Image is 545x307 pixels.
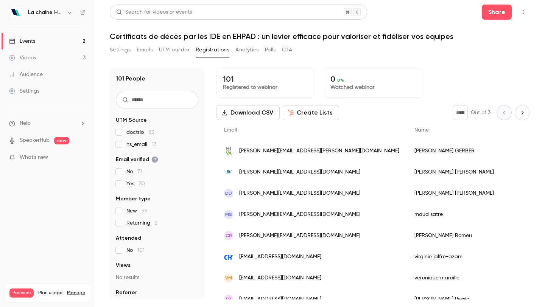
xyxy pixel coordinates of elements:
[265,44,276,56] button: Polls
[9,288,34,298] span: Premium
[137,169,142,174] span: 71
[239,168,360,176] span: [PERSON_NAME][EMAIL_ADDRESS][DOMAIN_NAME]
[471,109,490,116] p: Out of 3
[223,84,308,91] p: Registered to webinar
[515,105,530,120] button: Next page
[239,232,360,240] span: [PERSON_NAME][EMAIL_ADDRESS][DOMAIN_NAME]
[110,32,530,41] h1: Certificats de décès par les IDE en EHPAD : un levier efficace pour valoriser et fidéliser vos éq...
[116,74,145,83] h1: 101 People
[9,6,22,19] img: La chaîne Hublo
[116,116,147,124] span: UTM Source
[239,295,321,303] span: [EMAIL_ADDRESS][DOMAIN_NAME]
[126,141,156,148] span: hs_email
[9,54,36,62] div: Videos
[76,154,86,161] iframe: Noticeable Trigger
[116,195,151,203] span: Member type
[20,119,31,127] span: Help
[126,207,148,215] span: New
[283,105,339,120] button: Create Lists
[9,37,35,45] div: Events
[116,289,137,296] span: Referrer
[482,5,512,20] button: Share
[126,219,157,227] span: Returning
[20,153,48,161] span: What's new
[196,44,229,56] button: Registrations
[159,44,190,56] button: UTM builder
[216,105,280,120] button: Download CSV
[9,119,86,127] li: help-dropdown-opener
[9,87,39,95] div: Settings
[226,296,231,302] span: EP
[126,180,145,188] span: Yes
[239,147,399,155] span: [PERSON_NAME][EMAIL_ADDRESS][PERSON_NAME][DOMAIN_NAME]
[116,234,141,242] span: Attended
[137,44,153,56] button: Emails
[407,161,542,183] div: [PERSON_NAME] [PERSON_NAME]
[126,168,142,175] span: No
[54,137,69,144] span: new
[139,181,145,186] span: 30
[110,44,131,56] button: Settings
[407,140,542,161] div: [PERSON_NAME] GERBER
[116,156,158,163] span: Email verified
[137,248,145,253] span: 101
[239,274,321,282] span: [EMAIL_ADDRESS][DOMAIN_NAME]
[330,74,416,84] p: 0
[116,262,131,269] span: Views
[282,44,292,56] button: CTA
[239,211,360,219] span: [PERSON_NAME][EMAIL_ADDRESS][DOMAIN_NAME]
[155,220,157,226] span: 2
[126,247,145,254] span: No
[152,142,156,147] span: 17
[225,190,232,197] span: DD
[407,267,542,288] div: veronique maroille
[67,290,85,296] a: Manage
[224,252,233,261] img: ch-villefranche-rouergue.fr
[20,136,50,144] a: SpeakerHub
[225,274,232,281] span: vm
[224,167,233,177] img: ch-moulins-yzeure.fr
[116,274,198,281] p: No results
[407,183,542,204] div: [PERSON_NAME] [PERSON_NAME]
[407,246,542,267] div: virginie jalfre-azam
[142,208,148,214] span: 99
[126,129,154,136] span: doctrio
[226,232,232,239] span: CR
[9,71,43,78] div: Audience
[235,44,259,56] button: Analytics
[224,127,237,133] span: Email
[330,84,416,91] p: Watched webinar
[407,204,542,225] div: maud satre
[223,74,308,84] p: 101
[239,189,360,197] span: [PERSON_NAME][EMAIL_ADDRESS][DOMAIN_NAME]
[116,8,192,16] div: Search for videos or events
[225,211,232,218] span: ms
[38,290,62,296] span: Plan usage
[414,127,429,133] span: Name
[239,253,321,261] span: [EMAIL_ADDRESS][DOMAIN_NAME]
[407,225,542,246] div: [PERSON_NAME] Romeu
[224,146,233,155] img: hiva.fr
[148,130,154,135] span: 83
[337,78,344,83] span: 0 %
[28,9,64,16] h6: La chaîne Hublo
